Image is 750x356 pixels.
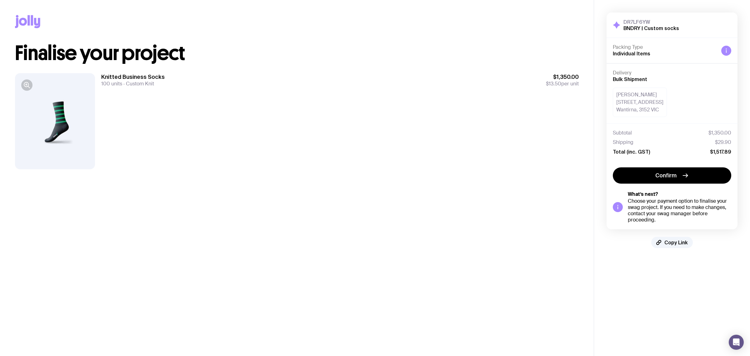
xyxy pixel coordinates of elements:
button: Copy Link [651,237,693,248]
span: 100 units [101,80,122,87]
span: Total (inc. GST) [613,149,650,155]
span: Individual Items [613,51,650,56]
button: Confirm [613,167,731,184]
span: Bulk Shipment [613,76,647,82]
span: $13.50 [546,80,561,87]
span: per unit [546,81,579,87]
h4: Packing Type [613,44,716,50]
div: Open Intercom Messenger [729,335,744,350]
div: [PERSON_NAME] [STREET_ADDRESS] Wantirna, 3152 VIC [613,88,667,117]
span: Custom Knit [122,80,154,87]
h4: Delivery [613,70,731,76]
div: Choose your payment option to finalise your swag project. If you need to make changes, contact yo... [628,198,731,223]
h1: Finalise your project [15,43,579,63]
span: Shipping [613,139,633,145]
span: Copy Link [664,239,688,246]
h5: What’s next? [628,191,731,197]
h3: DR7LF6YW [623,19,679,25]
span: $1,517.89 [710,149,731,155]
span: Subtotal [613,130,632,136]
span: $1,350.00 [708,130,731,136]
span: Confirm [655,172,677,179]
h2: BNDRY | Custom socks [623,25,679,31]
span: $29.90 [715,139,731,145]
span: $1,350.00 [546,73,579,81]
h3: Knitted Business Socks [101,73,165,81]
